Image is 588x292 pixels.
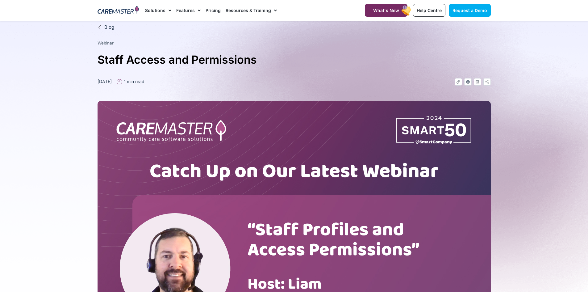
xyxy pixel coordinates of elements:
img: CareMaster Logo [98,6,139,15]
a: Webinar [98,40,114,45]
span: What's New [373,8,399,13]
a: What's New [365,4,407,17]
a: Blog [98,24,491,31]
h1: Staff Access and Permissions [98,51,491,69]
span: Request a Demo [452,8,487,13]
span: 1 min read [122,78,144,85]
span: Help Centre [417,8,442,13]
span: Blog [103,24,114,31]
a: Request a Demo [449,4,491,17]
time: [DATE] [98,79,112,84]
a: Help Centre [413,4,445,17]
